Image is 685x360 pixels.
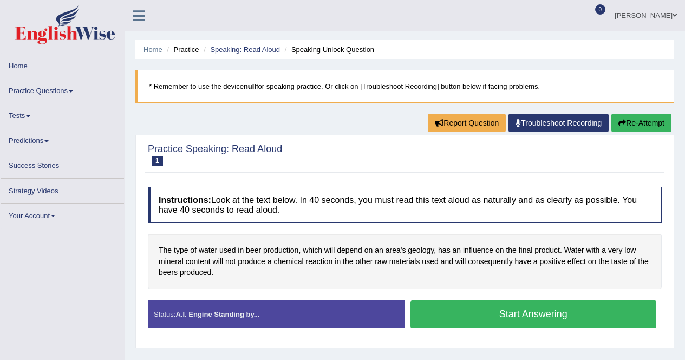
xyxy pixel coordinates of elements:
[164,44,199,55] li: Practice
[143,45,162,54] a: Home
[410,300,657,328] button: Start Answering
[148,187,662,223] h4: Look at the text below. In 40 seconds, you must read this text aloud as naturally and as clearly ...
[1,179,124,200] a: Strategy Videos
[148,234,662,289] div: The type of water used in beer production, which will depend on an area's geology, has an influen...
[159,195,211,205] b: Instructions:
[595,4,606,15] span: 0
[1,153,124,174] a: Success Stories
[1,54,124,75] a: Home
[611,114,671,132] button: Re-Attempt
[152,156,163,166] span: 1
[135,70,674,103] blockquote: * Remember to use the device for speaking practice. Or click on [Troubleshoot Recording] button b...
[244,82,256,90] b: null
[1,103,124,125] a: Tests
[428,114,506,132] button: Report Question
[175,310,259,318] strong: A.I. Engine Standing by...
[210,45,280,54] a: Speaking: Read Aloud
[508,114,609,132] a: Troubleshoot Recording
[148,300,405,328] div: Status:
[1,128,124,149] a: Predictions
[1,78,124,100] a: Practice Questions
[1,204,124,225] a: Your Account
[148,144,282,166] h2: Practice Speaking: Read Aloud
[282,44,374,55] li: Speaking Unlock Question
